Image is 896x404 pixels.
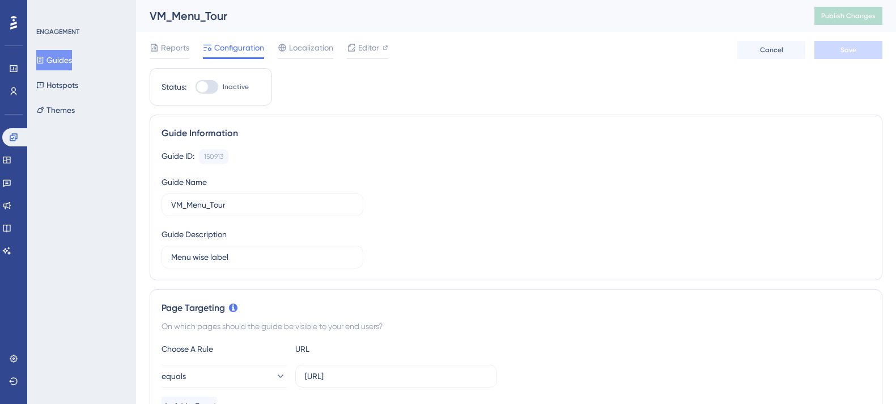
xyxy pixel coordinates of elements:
[36,100,75,120] button: Themes
[36,75,78,95] button: Hotspots
[814,7,882,25] button: Publish Changes
[36,50,72,70] button: Guides
[821,11,876,20] span: Publish Changes
[36,27,79,36] div: ENGAGEMENT
[150,8,786,24] div: VM_Menu_Tour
